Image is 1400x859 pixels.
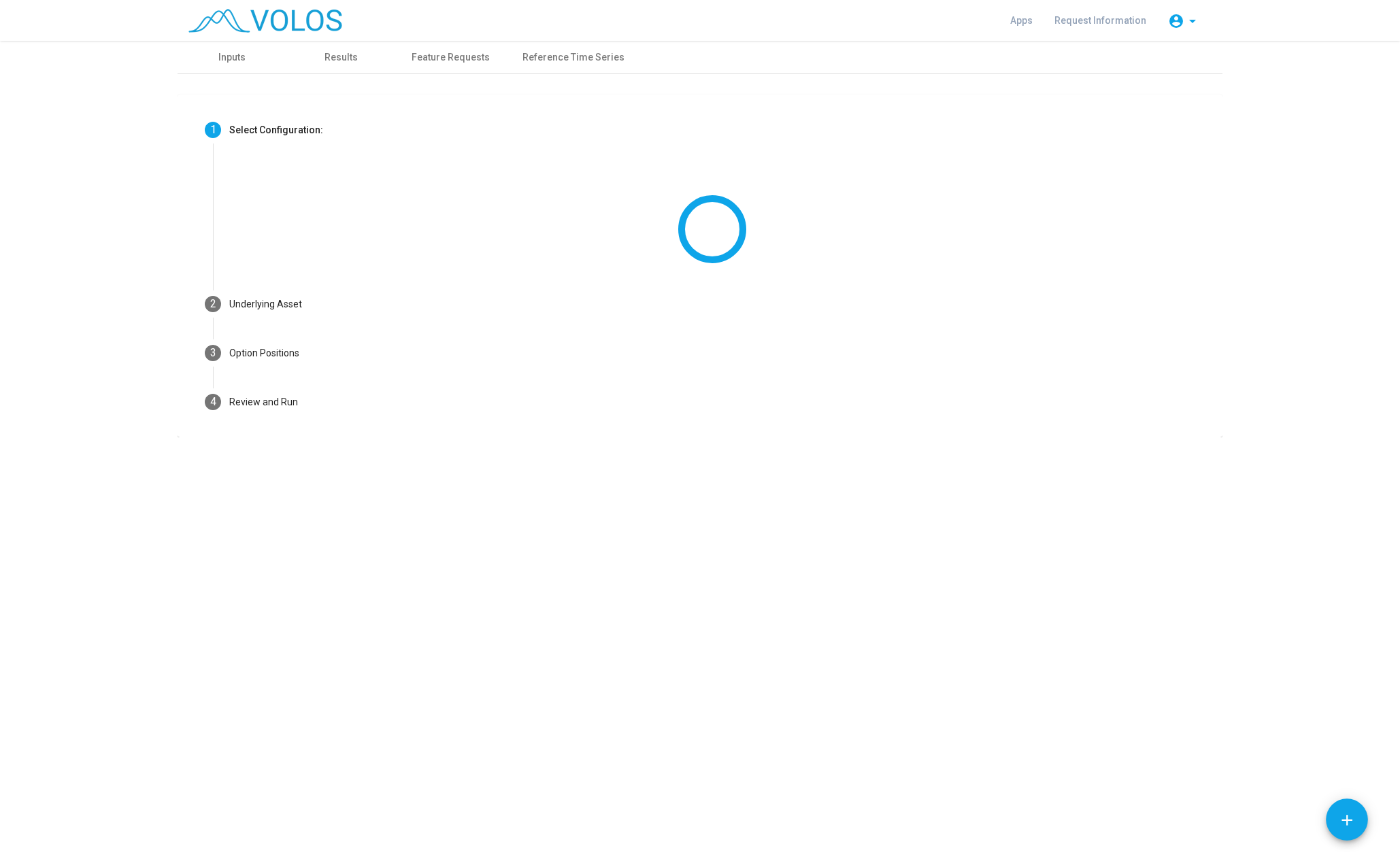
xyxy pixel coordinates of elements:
div: Review and Run [229,395,298,409]
div: Option Positions [229,346,299,360]
div: Results [324,50,358,65]
div: Reference Time Series [522,50,624,65]
div: Feature Requests [412,50,490,65]
span: 4 [210,395,216,408]
span: 3 [210,346,216,359]
a: Request Information [1044,8,1157,33]
div: Select Configuration: [229,123,323,137]
mat-icon: account_circle [1168,13,1184,29]
span: Request Information [1054,15,1146,26]
mat-icon: arrow_drop_down [1184,13,1201,29]
span: Apps [1010,15,1033,26]
span: 2 [210,297,216,310]
a: Apps [999,8,1044,33]
button: Add icon [1326,798,1368,841]
div: Underlying Asset [229,297,302,311]
div: Inputs [218,50,246,65]
span: 1 [210,123,216,136]
mat-icon: add [1338,811,1356,829]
